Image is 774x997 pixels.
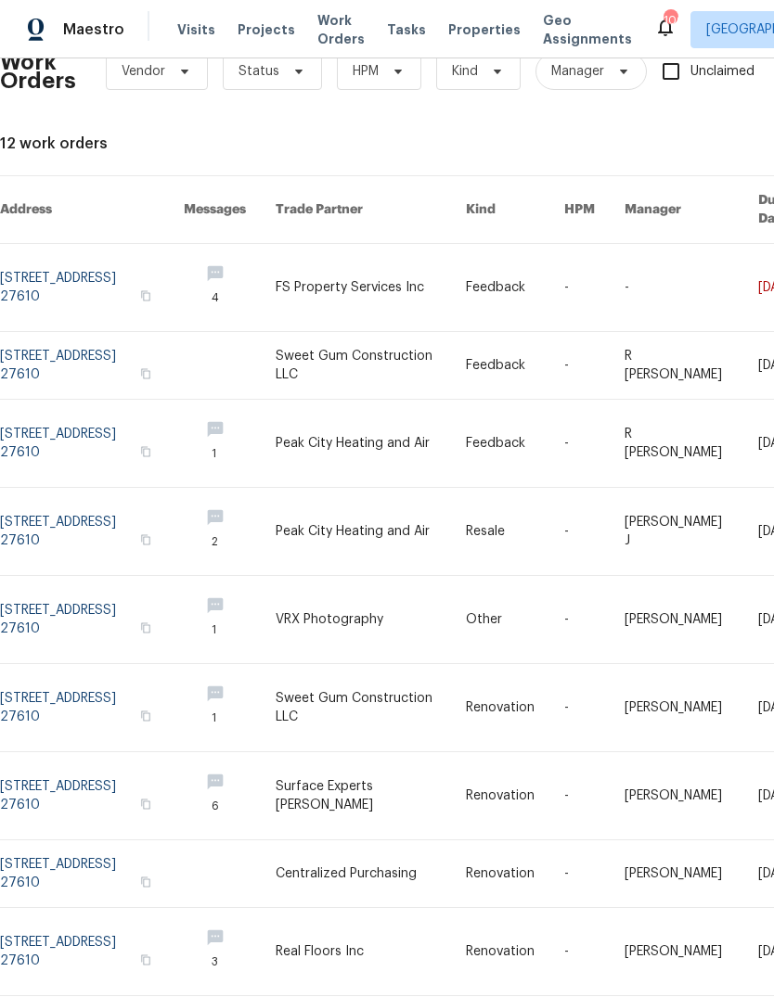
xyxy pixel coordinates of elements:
td: R [PERSON_NAME] [610,400,743,488]
td: Feedback [451,332,549,400]
td: Real Floors Inc [261,908,451,996]
button: Copy Address [137,874,154,890]
span: Work Orders [317,11,365,48]
td: [PERSON_NAME] [610,752,743,840]
button: Copy Address [137,288,154,304]
td: - [549,664,610,752]
span: Visits [177,20,215,39]
span: Unclaimed [690,62,755,82]
div: 106 [664,11,677,30]
span: Kind [452,62,478,81]
span: Manager [551,62,604,81]
td: R [PERSON_NAME] [610,332,743,400]
td: Resale [451,488,549,576]
td: [PERSON_NAME] J [610,488,743,576]
td: Renovation [451,840,549,908]
span: Vendor [122,62,165,81]
th: HPM [549,176,610,244]
td: Peak City Heating and Air [261,400,451,488]
button: Copy Address [137,952,154,968]
td: - [549,908,610,996]
th: Manager [610,176,743,244]
td: - [549,576,610,664]
td: - [549,752,610,840]
td: FS Property Services Inc [261,244,451,332]
span: Geo Assignments [543,11,632,48]
span: Projects [238,20,295,39]
td: Renovation [451,664,549,752]
td: [PERSON_NAME] [610,840,743,908]
td: Renovation [451,908,549,996]
td: [PERSON_NAME] [610,664,743,752]
td: Peak City Heating and Air [261,488,451,576]
td: [PERSON_NAME] [610,908,743,996]
td: Renovation [451,752,549,840]
td: Sweet Gum Construction LLC [261,332,451,400]
button: Copy Address [137,620,154,636]
span: Maestro [63,20,124,39]
th: Kind [451,176,549,244]
button: Copy Address [137,796,154,812]
td: Sweet Gum Construction LLC [261,664,451,752]
th: Messages [169,176,261,244]
td: [PERSON_NAME] [610,576,743,664]
td: - [549,488,610,576]
button: Copy Address [137,443,154,460]
th: Trade Partner [261,176,451,244]
td: - [549,244,610,332]
button: Copy Address [137,365,154,382]
button: Copy Address [137,708,154,724]
td: Feedback [451,244,549,332]
td: - [549,840,610,908]
td: - [549,332,610,400]
span: Status [239,62,279,81]
td: VRX Photography [261,576,451,664]
td: - [610,244,743,332]
td: Feedback [451,400,549,488]
button: Copy Address [137,531,154,548]
span: HPM [353,62,379,81]
td: - [549,400,610,488]
span: Tasks [387,23,426,36]
td: Centralized Purchasing [261,840,451,908]
span: Properties [448,20,521,39]
td: Other [451,576,549,664]
td: Surface Experts [PERSON_NAME] [261,752,451,840]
